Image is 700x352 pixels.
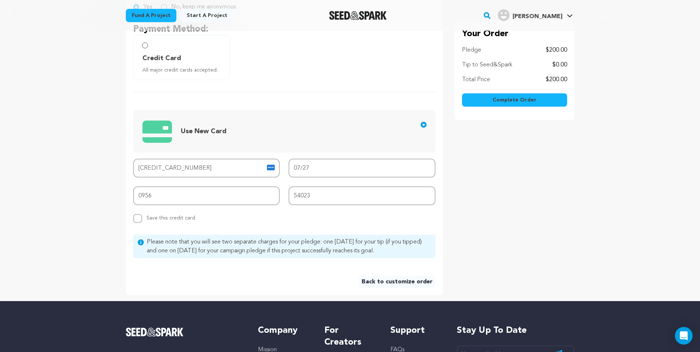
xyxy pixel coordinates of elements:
[133,159,280,177] input: Card number
[266,163,275,172] img: card icon
[329,11,387,20] img: Seed&Spark Logo Dark Mode
[142,66,224,74] span: All major credit cards accepted.
[146,213,195,221] span: Save this credit card
[496,8,574,23] span: Jeffrey Allen R.'s Profile
[462,61,512,69] p: Tip to Seed&Spark
[324,325,376,348] h5: For Creators
[258,325,309,337] h5: Company
[329,11,387,20] a: Seed&Spark Homepage
[126,328,184,337] img: Seed&Spark Logo
[181,128,227,135] span: Use New Card
[457,325,575,337] h5: Stay up to date
[546,46,567,55] p: $200.00
[359,276,435,288] a: Back to customize order
[498,9,562,21] div: Jeffrey Allen R.'s Profile
[513,14,562,20] span: [PERSON_NAME]
[142,53,181,63] span: Credit Card
[289,186,435,205] input: Zip code
[181,9,233,22] a: Start a project
[462,93,567,107] button: Complete Order
[289,159,435,177] input: MM/YY
[546,75,567,84] p: $200.00
[462,46,481,55] p: Pledge
[462,75,490,84] p: Total Price
[126,328,244,337] a: Seed&Spark Homepage
[493,96,537,104] span: Complete Order
[390,325,442,337] h5: Support
[498,9,510,21] img: user.png
[552,61,567,69] p: $0.00
[126,9,176,22] a: Fund a project
[142,116,172,146] img: credit card icons
[675,327,693,345] div: Open Intercom Messenger
[462,28,567,40] p: Your Order
[133,186,280,205] input: CVV
[147,238,431,255] span: Please note that you will see two separate charges for your pledge: one [DATE] for your tip (if y...
[496,8,574,21] a: Jeffrey Allen R.'s Profile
